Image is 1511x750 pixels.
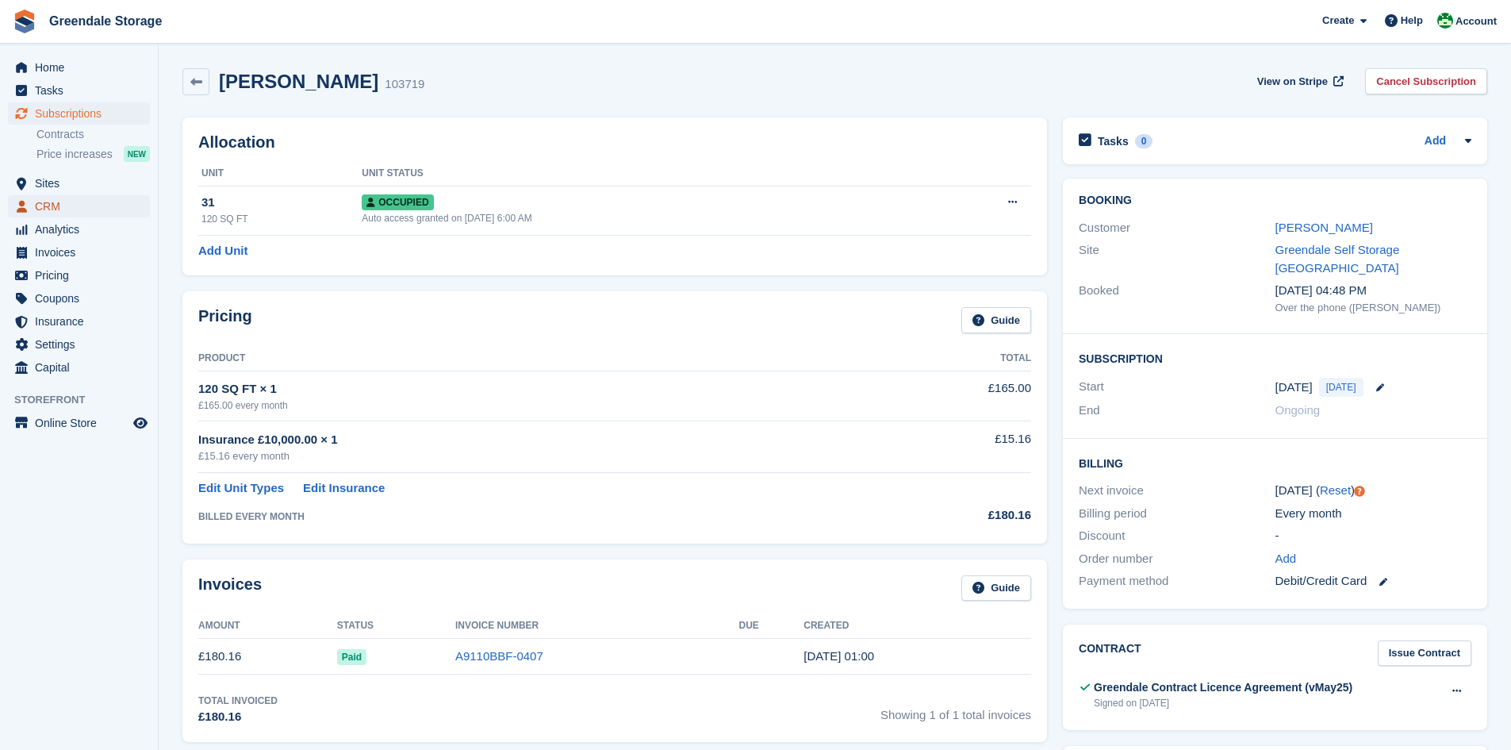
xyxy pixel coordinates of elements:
[1079,455,1471,471] h2: Billing
[1094,679,1352,696] div: Greendale Contract Licence Agreement (vMay25)
[198,708,278,726] div: £180.16
[8,356,150,379] a: menu
[1437,13,1453,29] img: Jon
[36,145,150,163] a: Price increases NEW
[362,194,433,210] span: Occupied
[198,398,875,413] div: £165.00 every month
[198,380,875,398] div: 120 SQ FT × 1
[8,195,150,217] a: menu
[1079,378,1275,397] div: Start
[1079,241,1275,277] div: Site
[35,195,130,217] span: CRM
[362,211,922,225] div: Auto access granted on [DATE] 6:00 AM
[13,10,36,33] img: stora-icon-8386f47178a22dfd0bd8f6a31ec36ba5ce8667c1dd55bd0f319d3a0aa187defe.svg
[219,71,378,92] h2: [PERSON_NAME]
[198,575,262,602] h2: Invoices
[8,102,150,125] a: menu
[8,333,150,356] a: menu
[198,431,875,449] div: Insurance £10,000.00 × 1
[1251,68,1347,94] a: View on Stripe
[198,448,875,464] div: £15.16 every month
[362,161,922,187] th: Unit Status
[739,613,804,639] th: Due
[1079,402,1275,420] div: End
[8,56,150,79] a: menu
[201,212,362,226] div: 120 SQ FT
[35,310,130,333] span: Insurance
[198,639,337,675] td: £180.16
[1079,194,1471,207] h2: Booking
[8,412,150,434] a: menu
[124,146,150,162] div: NEW
[1079,572,1275,590] div: Payment method
[1275,379,1313,397] time: 2025-08-28 00:00:00 UTC
[1094,696,1352,710] div: Signed on [DATE]
[1352,484,1367,498] div: Tooltip anchor
[385,75,424,94] div: 103719
[961,307,1031,333] a: Guide
[1320,483,1351,497] a: Reset
[337,613,455,639] th: Status
[875,421,1031,473] td: £15.16
[1275,403,1321,417] span: Ongoing
[35,102,130,125] span: Subscriptions
[36,147,113,162] span: Price increases
[198,307,252,333] h2: Pricing
[1455,13,1497,29] span: Account
[455,613,739,639] th: Invoice Number
[198,161,362,187] th: Unit
[8,287,150,310] a: menu
[35,412,130,434] span: Online Store
[198,613,337,639] th: Amount
[303,479,385,498] a: Edit Insurance
[1275,572,1471,590] div: Debit/Credit Card
[8,172,150,194] a: menu
[35,241,130,263] span: Invoices
[35,333,130,356] span: Settings
[803,649,874,663] time: 2025-08-28 00:00:06 UTC
[1322,13,1354,29] span: Create
[198,133,1031,152] h2: Allocation
[1079,550,1275,568] div: Order number
[875,371,1031,421] td: £165.00
[198,242,247,260] a: Add Unit
[1275,505,1471,523] div: Every month
[961,575,1031,602] a: Guide
[1319,378,1363,397] span: [DATE]
[1079,350,1471,366] h2: Subscription
[1079,527,1275,545] div: Discount
[1079,482,1275,500] div: Next invoice
[35,172,130,194] span: Sites
[8,218,150,240] a: menu
[1425,133,1446,151] a: Add
[1401,13,1423,29] span: Help
[337,649,366,665] span: Paid
[1275,282,1471,300] div: [DATE] 04:48 PM
[1378,640,1471,667] a: Issue Contract
[1275,482,1471,500] div: [DATE] ( )
[803,613,1031,639] th: Created
[1079,282,1275,315] div: Booked
[198,510,875,524] div: BILLED EVERY MONTH
[1365,68,1487,94] a: Cancel Subscription
[131,413,150,433] a: Preview store
[875,346,1031,371] th: Total
[1275,221,1373,234] a: [PERSON_NAME]
[36,127,150,142] a: Contracts
[14,392,158,408] span: Storefront
[8,79,150,102] a: menu
[198,694,278,708] div: Total Invoiced
[1275,300,1471,316] div: Over the phone ([PERSON_NAME])
[1079,219,1275,237] div: Customer
[880,694,1031,726] span: Showing 1 of 1 total invoices
[8,241,150,263] a: menu
[1098,134,1129,148] h2: Tasks
[1079,505,1275,523] div: Billing period
[35,356,130,379] span: Capital
[35,56,130,79] span: Home
[8,310,150,333] a: menu
[455,649,543,663] a: A9110BBF-0407
[1275,243,1400,275] a: Greendale Self Storage [GEOGRAPHIC_DATA]
[35,264,130,287] span: Pricing
[43,8,168,34] a: Greendale Storage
